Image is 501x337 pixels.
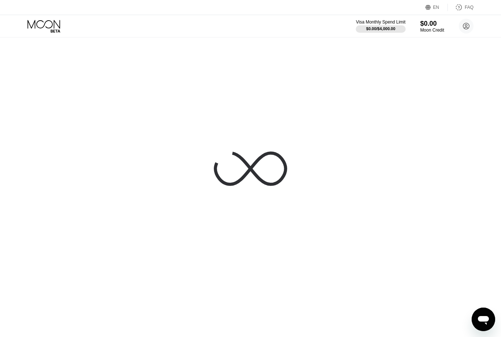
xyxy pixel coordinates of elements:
[420,20,444,28] div: $0.00
[420,28,444,33] div: Moon Credit
[420,20,444,33] div: $0.00Moon Credit
[366,26,395,31] div: $0.00 / $4,000.00
[425,4,448,11] div: EN
[465,5,473,10] div: FAQ
[356,19,405,33] div: Visa Monthly Spend Limit$0.00/$4,000.00
[433,5,439,10] div: EN
[472,308,495,331] iframe: Bouton de lancement de la fenêtre de messagerie
[448,4,473,11] div: FAQ
[356,19,405,25] div: Visa Monthly Spend Limit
